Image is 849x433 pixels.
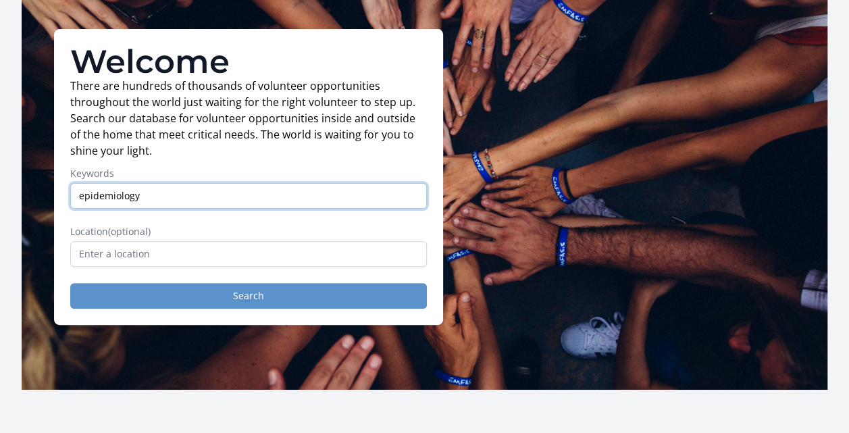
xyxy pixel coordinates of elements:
input: Enter a location [70,241,427,267]
p: There are hundreds of thousands of volunteer opportunities throughout the world just waiting for ... [70,78,427,159]
label: Location [70,225,427,238]
button: Search [70,283,427,309]
span: (optional) [108,225,151,238]
h1: Welcome [70,45,427,78]
label: Keywords [70,167,427,180]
